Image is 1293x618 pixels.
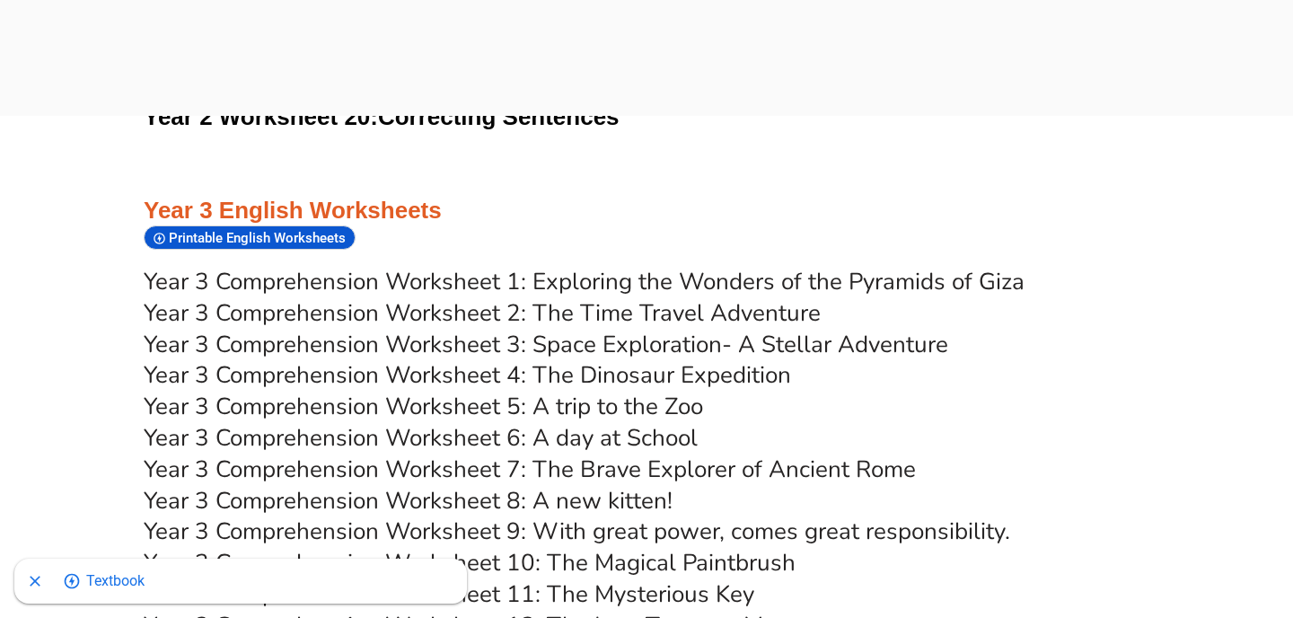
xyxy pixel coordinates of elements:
div: Printable English Worksheets [144,225,356,250]
a: Year 3 Comprehension Worksheet 7: The Brave Explorer of Ancient Rome [144,454,916,485]
span: Printable English Worksheets [169,230,351,246]
a: Year 3 Comprehension Worksheet 2: The Time Travel Adventure [144,297,821,329]
a: Year 2 Worksheet 20:Correcting Sentences [144,103,620,130]
a: Year 3 Comprehension Worksheet 3: Space Exploration- A Stellar Adventure [144,329,948,360]
h3: Year 3 English Worksheets [144,196,1149,226]
a: Year 3 Comprehension Worksheet 1: Exploring the Wonders of the Pyramids of Giza [144,266,1025,297]
span: Year 2 Worksheet 20: [144,103,378,130]
span: Go to shopping options for Textbook [86,561,145,597]
a: Year 3 Comprehension Worksheet 6: A day at School [144,422,698,454]
a: Year 3 Comprehension Worksheet 8: A new kitten! [144,485,673,516]
a: Year 3 Comprehension Worksheet 10: The Magical Paintbrush [144,547,796,578]
a: Year 3 Comprehension Worksheet 5: A trip to the Zoo [144,391,703,422]
a: Year 3 Comprehension Worksheet 4: The Dinosaur Expedition [144,359,791,391]
iframe: Chat Widget [985,415,1293,618]
svg: Close shopping anchor [26,572,44,590]
a: Year 3 Comprehension Worksheet 9: With great power, comes great responsibility. [144,516,1010,547]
